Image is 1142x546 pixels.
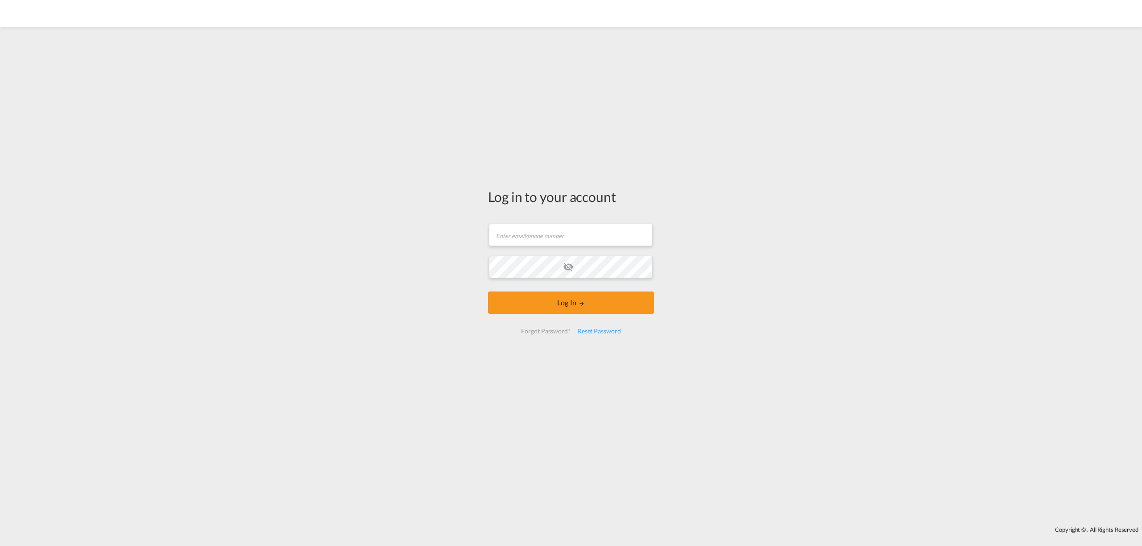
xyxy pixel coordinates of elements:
[563,262,574,272] md-icon: icon-eye-off
[488,291,654,314] button: LOGIN
[488,187,654,206] div: Log in to your account
[517,323,574,339] div: Forgot Password?
[574,323,625,339] div: Reset Password
[489,224,653,246] input: Enter email/phone number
